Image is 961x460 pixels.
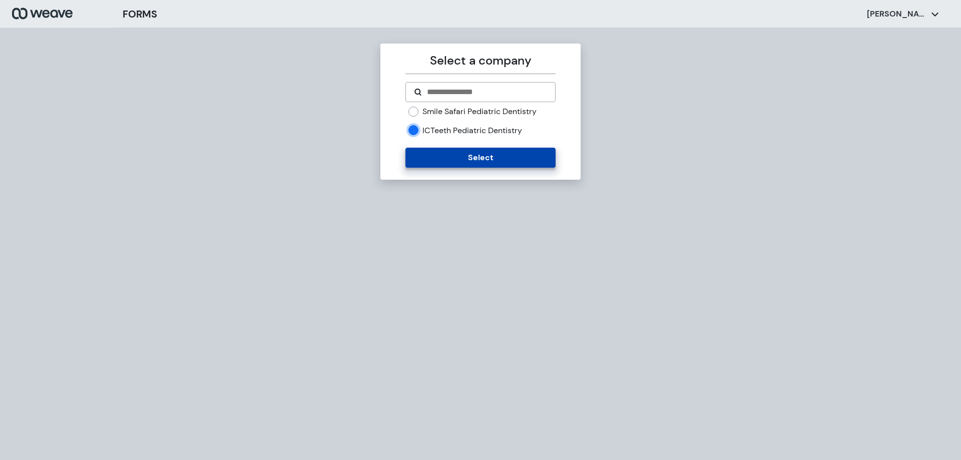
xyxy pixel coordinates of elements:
input: Search [426,86,547,98]
p: Select a company [405,52,555,70]
h3: FORMS [123,7,157,22]
label: ICTeeth Pediatric Dentistry [422,125,522,136]
label: Smile Safari Pediatric Dentistry [422,106,537,117]
button: Select [405,148,555,168]
p: [PERSON_NAME] [867,9,927,20]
